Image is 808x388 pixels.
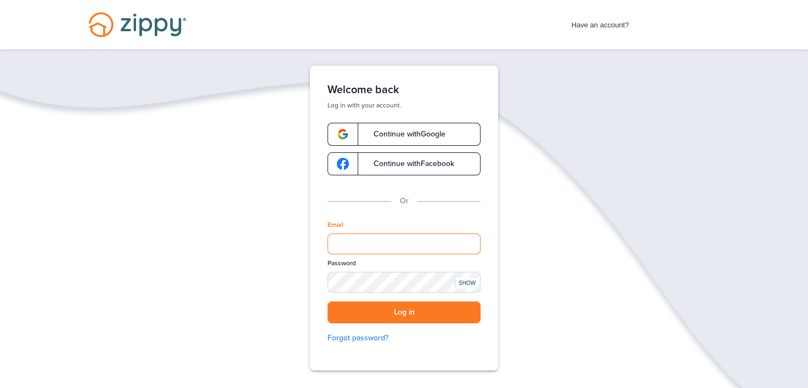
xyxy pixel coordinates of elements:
div: SHOW [455,278,479,288]
h1: Welcome back [327,83,481,96]
a: Forgot password? [327,332,481,344]
img: google-logo [337,128,349,140]
button: Log in [327,301,481,324]
label: Email [327,220,343,230]
span: Have an account? [572,14,629,31]
input: Password [327,272,481,293]
p: Or [400,195,409,207]
label: Password [327,259,356,268]
p: Log in with your account. [327,101,481,110]
img: google-logo [337,158,349,170]
a: google-logoContinue withGoogle [327,123,481,146]
span: Continue with Facebook [363,160,454,168]
span: Continue with Google [363,130,445,138]
a: google-logoContinue withFacebook [327,152,481,175]
input: Email [327,233,481,254]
